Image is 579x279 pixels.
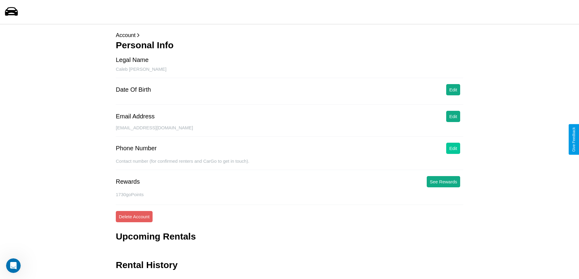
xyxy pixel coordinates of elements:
h3: Rental History [116,260,177,270]
div: Give Feedback [572,127,576,152]
button: Edit [446,111,460,122]
div: Rewards [116,178,140,185]
div: [EMAIL_ADDRESS][DOMAIN_NAME] [116,125,463,137]
div: Caleb [PERSON_NAME] [116,66,463,78]
div: Contact number (for confirmed renters and CarGo to get in touch). [116,158,463,170]
p: Account [116,30,463,40]
div: Legal Name [116,56,149,63]
div: Email Address [116,113,155,120]
div: Phone Number [116,145,157,152]
h3: Upcoming Rentals [116,231,196,242]
div: Date Of Birth [116,86,151,93]
button: Edit [446,84,460,95]
button: Edit [446,143,460,154]
h3: Personal Info [116,40,463,50]
button: See Rewards [427,176,460,187]
button: Delete Account [116,211,153,222]
iframe: Intercom live chat [6,258,21,273]
p: 1730 goPoints [116,190,463,199]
